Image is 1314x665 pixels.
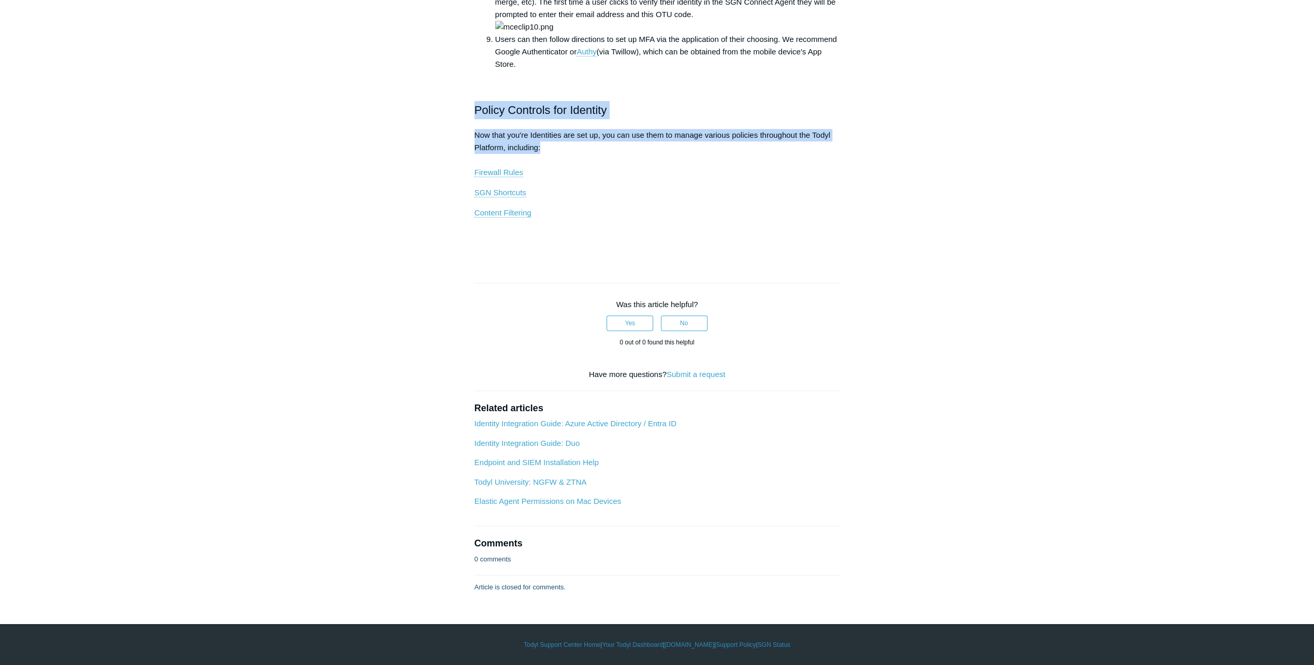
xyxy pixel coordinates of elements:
p: Article is closed for comments. [474,582,566,592]
a: Endpoint and SIEM Installation Help [474,458,599,467]
a: Identity Integration Guide: Duo [474,439,580,447]
a: Your Todyl Dashboard [602,640,662,649]
a: Elastic Agent Permissions on Mac Devices [474,497,621,505]
a: Todyl Support Center Home [524,640,600,649]
div: Have more questions? [474,369,840,381]
a: [DOMAIN_NAME] [665,640,714,649]
span: Users can then follow directions to set up MFA via the application of their choosing. We recommen... [495,35,837,56]
a: Support Policy [716,640,756,649]
span: Was this article helpful? [616,300,698,309]
div: | | | | [357,640,958,649]
a: Submit a request [667,370,725,379]
button: This article was helpful [607,315,653,331]
a: SGN Shortcuts [474,188,526,197]
a: Authy [576,47,596,56]
span: 0 out of 0 found this helpful [619,339,694,346]
a: Identity Integration Guide: Azure Active Directory / Entra ID [474,419,676,428]
a: Todyl University: NGFW & ZTNA [474,478,587,486]
h2: Policy Controls for Identity [474,101,840,119]
a: SGN Status [758,640,790,649]
p: Now that you're Identities are set up, you can use them to manage various policies throughout the... [474,129,840,179]
img: mceclip10.png [495,21,554,33]
a: Content Filtering [474,208,531,218]
p: 0 comments [474,554,511,565]
h2: Comments [474,537,840,551]
span: (via Twillow), which can be obtained from the mobile device's App Store. [495,47,821,68]
button: This article was not helpful [661,315,707,331]
h2: Related articles [474,401,840,415]
a: Firewall Rules [474,168,523,177]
